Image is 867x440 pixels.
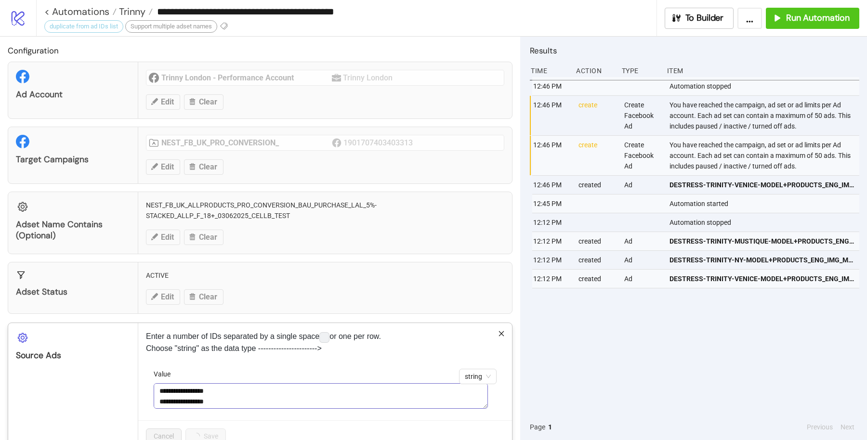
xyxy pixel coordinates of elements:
[669,77,862,95] div: Automation stopped
[530,422,545,432] span: Page
[665,8,734,29] button: To Builder
[532,270,571,288] div: 12:12 PM
[669,194,862,213] div: Automation started
[623,176,662,194] div: Ad
[621,62,659,80] div: Type
[532,96,571,135] div: 12:46 PM
[737,8,762,29] button: ...
[532,176,571,194] div: 12:46 PM
[669,213,862,232] div: Automation stopped
[623,251,662,269] div: Ad
[669,136,862,175] div: You have reached the campaign, ad set or ad limits per Ad account. Each ad set can contain a maxi...
[532,77,571,95] div: 12:46 PM
[670,176,855,194] a: DESTRESS-TRINITY-VENICE-MODEL+PRODUCTS_ENG_IMG_MAKE-UP_PP_28082025_CC_SC1_USP7_TL_
[532,251,571,269] div: 12:12 PM
[578,251,616,269] div: created
[670,251,855,269] a: DESTRESS-TRINITY-NY-MODEL+PRODUCTS_ENG_IMG_MAKE-UP_PP_28082025_CC_SC1_USP7_TL_
[670,236,855,246] span: DESTRESS-TRINITY-MUSTIQUE-MODEL+PRODUCTS_ENG_IMG_MAKE-UP_PP_28082025_CC_SC1_USP7_TL_
[623,136,662,175] div: Create Facebook Ad
[666,62,859,80] div: Item
[117,5,145,18] span: Trinny
[530,44,859,57] h2: Results
[146,331,504,354] p: Enter a number of IDs separated by a single space or one per row. Choose "string" as the data typ...
[575,62,614,80] div: Action
[125,20,217,33] div: Support multiple adset names
[532,194,571,213] div: 12:45 PM
[578,96,616,135] div: create
[670,255,855,265] span: DESTRESS-TRINITY-NY-MODEL+PRODUCTS_ENG_IMG_MAKE-UP_PP_28082025_CC_SC1_USP7_TL_
[804,422,836,432] button: Previous
[532,213,571,232] div: 12:12 PM
[498,330,505,337] span: close
[578,176,616,194] div: created
[154,383,488,409] textarea: Value
[578,232,616,250] div: created
[578,270,616,288] div: created
[8,44,512,57] h2: Configuration
[545,422,555,432] button: 1
[154,369,177,379] label: Value
[578,136,616,175] div: create
[530,62,568,80] div: Time
[623,270,662,288] div: Ad
[670,180,855,190] span: DESTRESS-TRINITY-VENICE-MODEL+PRODUCTS_ENG_IMG_MAKE-UP_PP_28082025_CC_SC1_USP7_TL_
[532,232,571,250] div: 12:12 PM
[44,7,117,16] a: < Automations
[685,13,724,24] span: To Builder
[532,136,571,175] div: 12:46 PM
[623,96,662,135] div: Create Facebook Ad
[786,13,850,24] span: Run Automation
[670,232,855,250] a: DESTRESS-TRINITY-MUSTIQUE-MODEL+PRODUCTS_ENG_IMG_MAKE-UP_PP_28082025_CC_SC1_USP7_TL_
[16,350,130,361] div: Source Ads
[670,273,855,284] span: DESTRESS-TRINITY-VENICE-MODEL+PRODUCTS_ENG_IMG_MAKE-UP_PP_28082025_CC_SC1_USP7_TL_
[670,270,855,288] a: DESTRESS-TRINITY-VENICE-MODEL+PRODUCTS_ENG_IMG_MAKE-UP_PP_28082025_CC_SC1_USP7_TL_
[766,8,859,29] button: Run Automation
[117,7,153,16] a: Trinny
[669,96,862,135] div: You have reached the campaign, ad set or ad limits per Ad account. Each ad set can contain a maxi...
[44,20,123,33] div: duplicate from ad IDs list
[838,422,857,432] button: Next
[623,232,662,250] div: Ad
[465,369,491,384] span: string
